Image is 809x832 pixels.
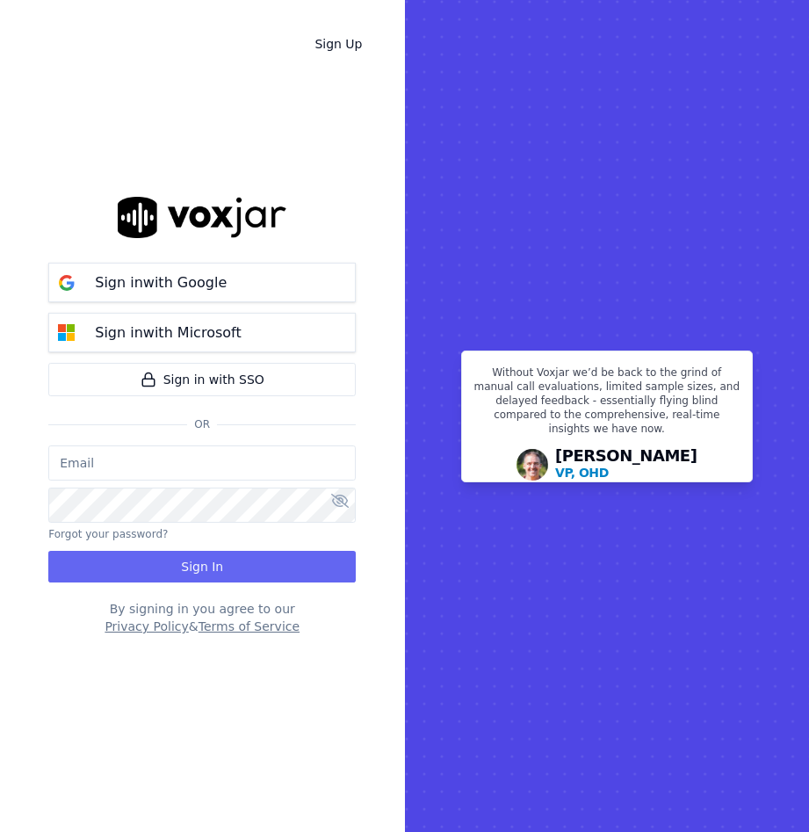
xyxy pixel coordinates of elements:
a: Sign in with SSO [48,363,356,396]
a: Sign Up [300,28,376,60]
p: VP, OHD [555,464,609,481]
img: google Sign in button [49,265,84,300]
div: By signing in you agree to our & [48,600,356,635]
button: Privacy Policy [105,618,188,635]
p: Sign in with Google [95,272,227,293]
button: Sign inwith Microsoft [48,313,356,352]
img: Avatar [516,449,548,481]
button: Terms of Service [199,618,300,635]
div: [PERSON_NAME] [555,448,697,481]
p: Sign in with Microsoft [95,322,241,344]
input: Email [48,445,356,481]
button: Sign In [48,551,356,582]
button: Forgot your password? [48,527,168,541]
span: Or [187,417,217,431]
p: Without Voxjar we’d be back to the grind of manual call evaluations, limited sample sizes, and de... [473,365,742,443]
img: microsoft Sign in button [49,315,84,351]
img: logo [118,197,286,238]
button: Sign inwith Google [48,263,356,302]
